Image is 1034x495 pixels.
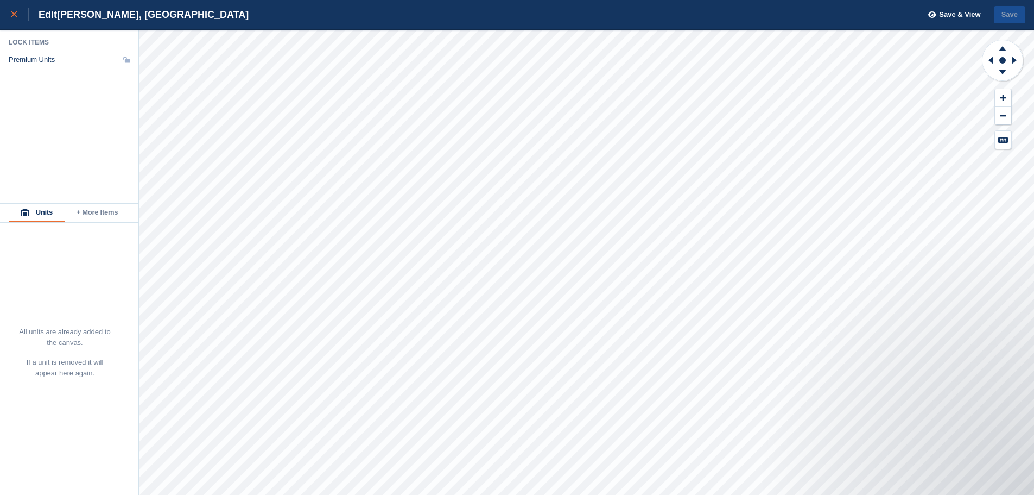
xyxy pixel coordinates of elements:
[18,327,111,348] p: All units are already added to the canvas.
[9,204,65,222] button: Units
[995,107,1011,125] button: Zoom Out
[29,8,249,21] div: Edit [PERSON_NAME], [GEOGRAPHIC_DATA]
[18,357,111,379] p: If a unit is removed it will appear here again.
[995,89,1011,107] button: Zoom In
[939,9,980,20] span: Save & View
[995,131,1011,149] button: Keyboard Shortcuts
[922,6,981,24] button: Save & View
[9,55,55,64] div: Premium Units
[65,204,130,222] button: + More Items
[9,38,130,47] div: Lock Items
[994,6,1025,24] button: Save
